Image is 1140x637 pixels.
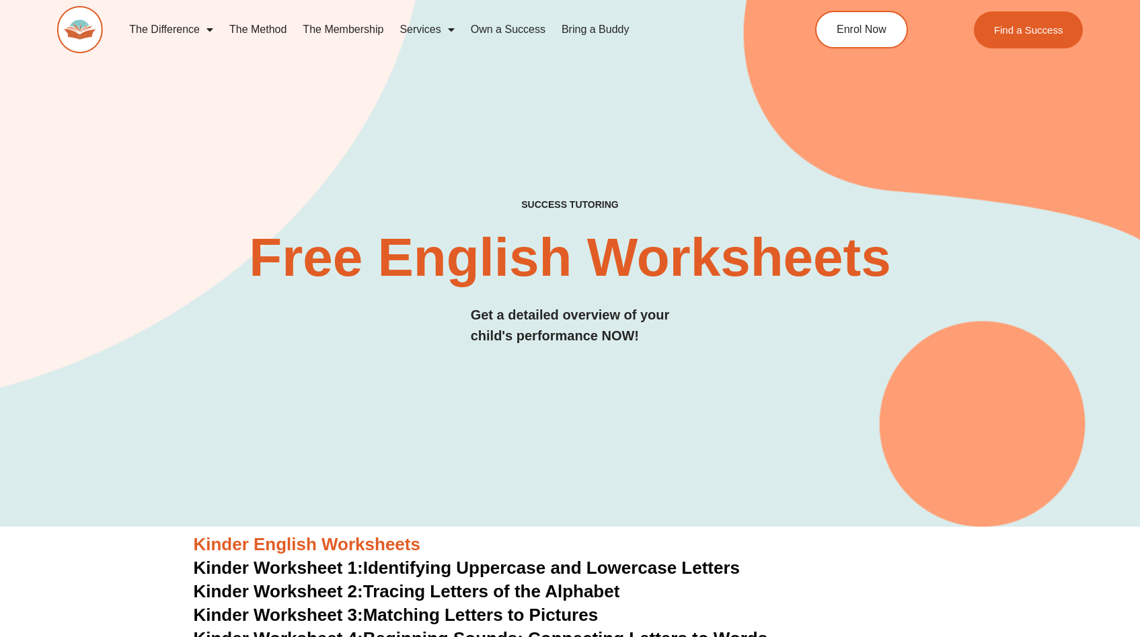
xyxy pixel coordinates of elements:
h3: Kinder English Worksheets [194,533,947,556]
nav: Menu [121,14,757,45]
a: Services [391,14,462,45]
a: The Membership [295,14,391,45]
span: Find a Success [994,25,1063,35]
a: Kinder Worksheet 3:Matching Letters to Pictures [194,605,599,625]
a: The Difference [121,14,221,45]
a: Kinder Worksheet 2:Tracing Letters of the Alphabet [194,581,620,601]
span: Kinder Worksheet 1: [194,558,363,578]
a: Own a Success [463,14,554,45]
span: Kinder Worksheet 2: [194,581,363,601]
a: Find a Success [974,11,1084,48]
h4: SUCCESS TUTORING​ [418,199,722,211]
h3: Get a detailed overview of your child's performance NOW! [471,305,670,346]
span: Kinder Worksheet 3: [194,605,363,625]
a: Enrol Now [815,11,908,48]
span: Enrol Now [837,24,886,35]
a: Bring a Buddy [554,14,638,45]
a: Kinder Worksheet 1:Identifying Uppercase and Lowercase Letters [194,558,740,578]
h2: Free English Worksheets​ [231,231,909,285]
a: The Method [221,14,295,45]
